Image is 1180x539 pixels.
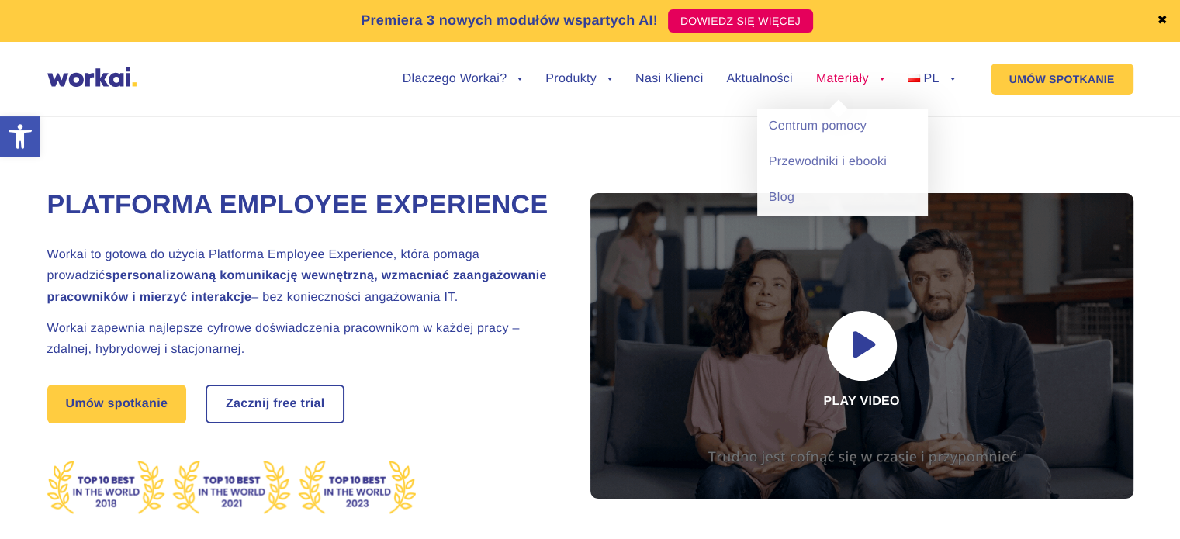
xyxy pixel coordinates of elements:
[590,193,1133,499] div: Play video
[923,72,939,85] span: PL
[726,73,792,85] a: Aktualności
[47,244,552,308] h2: Workai to gotowa do użycia Platforma Employee Experience, która pomaga prowadzić – bez koniecznoś...
[991,64,1133,95] a: UMÓW SPOTKANIE
[47,269,547,303] strong: spersonalizowaną komunikację wewnętrzną, wzmacniać zaangażowanie pracowników i mierzyć interakcje
[403,73,523,85] a: Dlaczego Workai?
[757,180,928,216] a: Blog
[47,188,552,223] h1: Platforma Employee Experience
[47,385,187,423] a: Umów spotkanie
[545,73,612,85] a: Produkty
[1157,15,1168,27] a: ✖
[668,9,813,33] a: DOWIEDZ SIĘ WIĘCEJ
[361,10,658,31] p: Premiera 3 nowych modułów wspartych AI!
[757,144,928,180] a: Przewodniki i ebooki
[207,386,344,422] a: Zacznij free trial
[635,73,703,85] a: Nasi Klienci
[757,109,928,144] a: Centrum pomocy
[47,318,552,360] h2: Workai zapewnia najlepsze cyfrowe doświadczenia pracownikom w każdej pracy – zdalnej, hybrydowej ...
[816,73,884,85] a: Materiały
